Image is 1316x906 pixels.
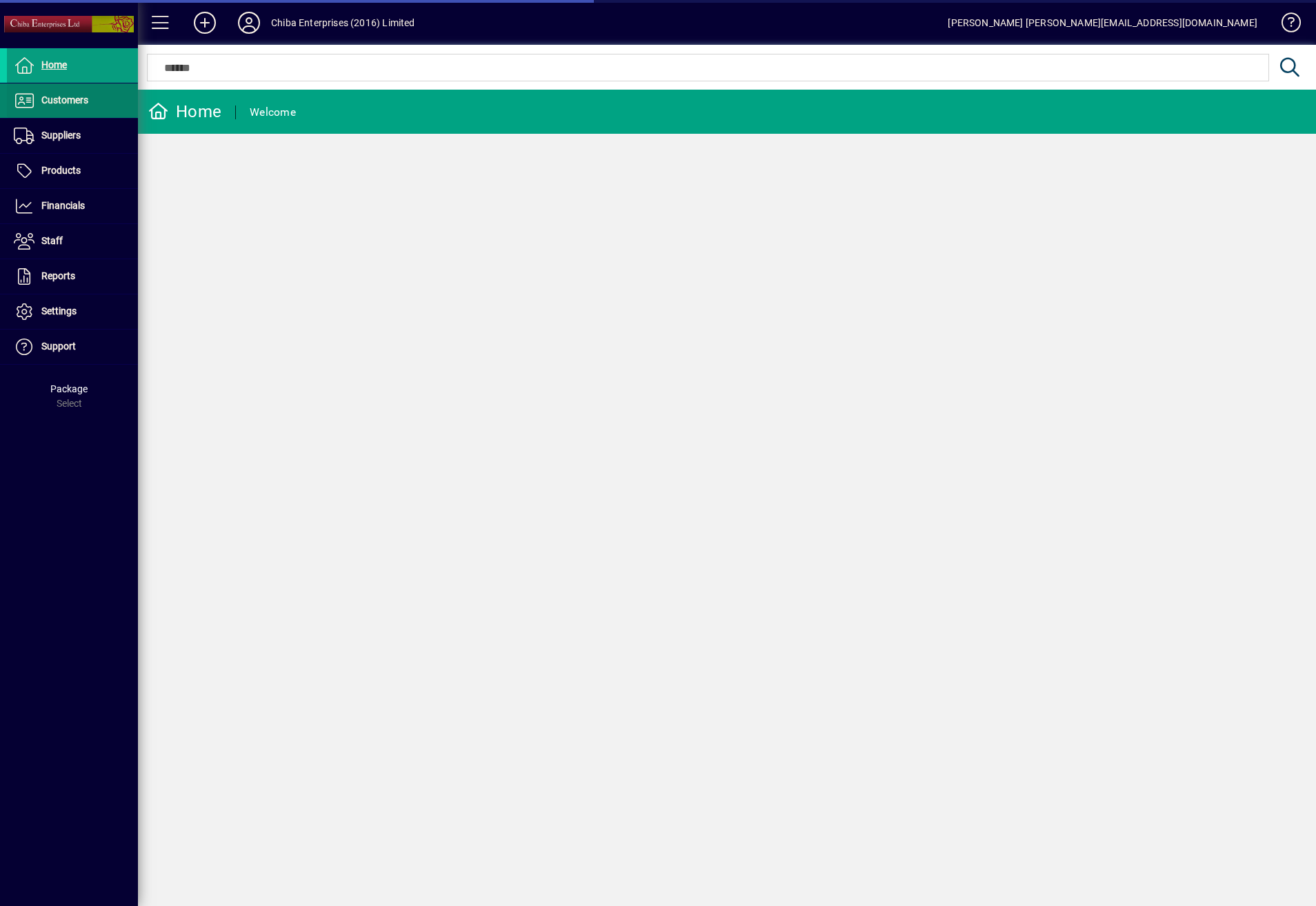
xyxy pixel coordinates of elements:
a: Customers [7,83,138,118]
div: Welcome [250,101,296,123]
span: Products [41,165,81,176]
span: Home [41,59,67,70]
a: Products [7,154,138,188]
span: Customers [41,94,88,105]
a: Knowledge Base [1271,3,1299,48]
span: Support [41,341,76,352]
a: Financials [7,189,138,223]
button: Add [183,10,227,35]
span: Reports [41,270,75,281]
span: Suppliers [41,130,81,141]
a: Staff [7,224,138,259]
span: Staff [41,235,63,246]
button: Profile [227,10,271,35]
div: Home [148,101,221,123]
a: Suppliers [7,119,138,153]
div: [PERSON_NAME] [PERSON_NAME][EMAIL_ADDRESS][DOMAIN_NAME] [948,12,1257,34]
a: Settings [7,294,138,329]
span: Financials [41,200,85,211]
span: Settings [41,305,77,316]
span: Package [50,383,88,394]
a: Reports [7,259,138,294]
div: Chiba Enterprises (2016) Limited [271,12,415,34]
a: Support [7,330,138,364]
